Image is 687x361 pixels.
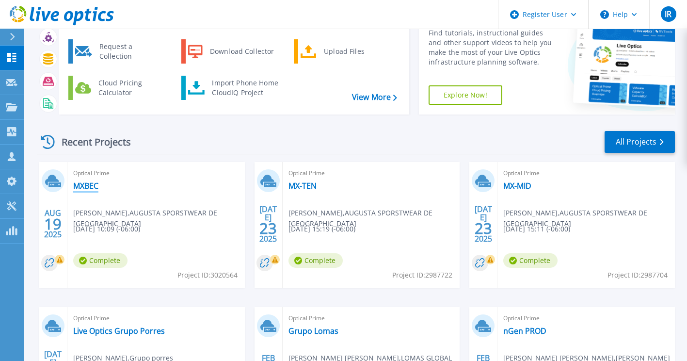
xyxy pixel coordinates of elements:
a: View More [352,93,397,102]
a: Request a Collection [68,39,168,64]
span: Complete [503,253,558,268]
span: Project ID: 2987704 [607,270,668,280]
a: Grupo Lomas [288,326,338,336]
span: [PERSON_NAME] , AUGUSTA SPORSTWEAR DE [GEOGRAPHIC_DATA] [73,208,245,229]
div: Recent Projects [37,130,144,154]
span: Optical Prime [288,168,454,179]
a: Live Optics Grupo Porres [73,326,165,336]
span: Optical Prime [503,313,669,324]
span: 19 [44,220,62,228]
span: Complete [73,253,128,268]
span: Project ID: 3020564 [177,270,238,280]
div: [DATE] 2025 [474,206,493,242]
a: nGen PROD [503,326,546,336]
span: IR [665,10,671,18]
div: Download Collector [205,42,278,61]
span: Project ID: 2987722 [392,270,452,280]
a: All Projects [605,131,675,153]
div: Cloud Pricing Calculator [94,78,165,98]
div: [DATE] 2025 [259,206,277,242]
a: MX-MID [503,181,531,191]
span: [DATE] 10:09 (-06:00) [73,224,140,234]
span: 23 [475,224,492,232]
span: Optical Prime [73,168,239,179]
a: MX-TEN [288,181,317,191]
a: Download Collector [181,39,281,64]
span: [PERSON_NAME] , AUGUSTA SPORSTWEAR DE [GEOGRAPHIC_DATA] [288,208,460,229]
a: Upload Files [294,39,393,64]
span: Optical Prime [73,313,239,324]
span: 23 [259,224,277,232]
span: Optical Prime [503,168,669,179]
a: Explore Now! [429,85,502,105]
div: AUG 2025 [44,206,62,242]
span: [DATE] 15:11 (-06:00) [503,224,570,234]
div: Import Phone Home CloudIQ Project [207,78,283,98]
span: Complete [288,253,343,268]
div: Upload Files [319,42,391,61]
a: Cloud Pricing Calculator [68,76,168,100]
a: MXBEC [73,181,98,191]
span: [DATE] 15:19 (-06:00) [288,224,355,234]
div: Request a Collection [95,42,165,61]
div: Find tutorials, instructional guides and other support videos to help you make the most of your L... [429,28,556,67]
span: [PERSON_NAME] , AUGUSTA SPORSTWEAR DE [GEOGRAPHIC_DATA] [503,208,675,229]
span: Optical Prime [288,313,454,324]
